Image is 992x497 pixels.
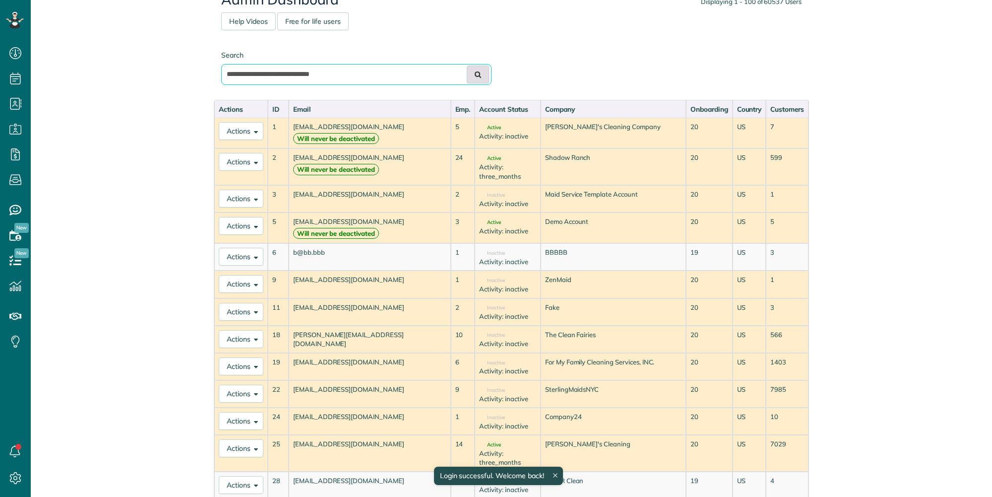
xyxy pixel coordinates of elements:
[277,12,349,30] a: Free for life users
[268,326,289,353] td: 18
[686,326,733,353] td: 20
[541,408,686,435] td: Company24
[219,153,263,171] button: Actions
[479,394,536,404] div: Activity: inactive
[451,380,475,408] td: 9
[219,122,263,140] button: Actions
[479,278,505,283] span: Inactive
[293,164,379,175] strong: Will never be deactivated
[766,408,808,435] td: 10
[690,104,728,114] div: Onboarding
[686,353,733,380] td: 20
[293,228,379,239] strong: Will never be deactivated
[219,476,263,494] button: Actions
[451,298,475,326] td: 2
[451,213,475,243] td: 3
[479,360,505,365] span: Inactive
[737,104,762,114] div: Country
[479,339,536,349] div: Activity: inactive
[733,148,766,185] td: US
[451,408,475,435] td: 1
[479,485,536,495] div: Activity: inactive
[219,412,263,430] button: Actions
[686,185,733,213] td: 20
[221,50,492,60] label: Search
[766,380,808,408] td: 7985
[479,333,505,338] span: Inactive
[293,104,446,114] div: Email
[541,118,686,148] td: [PERSON_NAME]'s Cleaning Company
[733,298,766,326] td: US
[541,185,686,213] td: Maid Service Template Account
[733,185,766,213] td: US
[219,104,263,114] div: Actions
[451,118,475,148] td: 5
[268,435,289,472] td: 25
[686,380,733,408] td: 20
[686,408,733,435] td: 20
[541,435,686,472] td: [PERSON_NAME]'s Cleaning
[268,380,289,408] td: 22
[434,467,562,485] div: Login successful. Welcome back!
[219,275,263,293] button: Actions
[268,298,289,326] td: 11
[479,312,536,321] div: Activity: inactive
[686,271,733,298] td: 20
[451,435,475,472] td: 14
[770,104,804,114] div: Customers
[541,326,686,353] td: The Clean Fairies
[479,226,536,236] div: Activity: inactive
[479,422,536,431] div: Activity: inactive
[766,435,808,472] td: 7029
[733,380,766,408] td: US
[268,408,289,435] td: 24
[14,223,29,233] span: New
[289,435,451,472] td: [EMAIL_ADDRESS][DOMAIN_NAME]
[451,185,475,213] td: 2
[541,243,686,271] td: BBBBB
[766,326,808,353] td: 566
[268,243,289,271] td: 6
[219,330,263,348] button: Actions
[479,162,536,181] div: Activity: three_months
[289,243,451,271] td: b@bb.bbb
[733,435,766,472] td: US
[451,326,475,353] td: 10
[219,217,263,235] button: Actions
[219,303,263,321] button: Actions
[541,353,686,380] td: For My Family Cleaning Services, INC.
[221,12,276,30] a: Help Videos
[293,133,379,144] strong: Will never be deactivated
[733,243,766,271] td: US
[479,132,536,141] div: Activity: inactive
[219,385,263,403] button: Actions
[479,251,505,256] span: Inactive
[219,248,263,266] button: Actions
[479,366,536,376] div: Activity: inactive
[451,271,475,298] td: 1
[479,388,505,393] span: Inactive
[541,148,686,185] td: Shadow Ranch
[766,148,808,185] td: 599
[541,298,686,326] td: Fake
[733,408,766,435] td: US
[289,353,451,380] td: [EMAIL_ADDRESS][DOMAIN_NAME]
[766,353,808,380] td: 1403
[686,213,733,243] td: 20
[766,271,808,298] td: 1
[479,193,505,198] span: Inactive
[219,439,263,457] button: Actions
[289,408,451,435] td: [EMAIL_ADDRESS][DOMAIN_NAME]
[289,298,451,326] td: [EMAIL_ADDRESS][DOMAIN_NAME]
[268,213,289,243] td: 5
[455,104,471,114] div: Emp.
[733,118,766,148] td: US
[268,118,289,148] td: 1
[766,298,808,326] td: 3
[733,353,766,380] td: US
[766,243,808,271] td: 3
[479,284,536,294] div: Activity: inactive
[14,248,29,258] span: New
[479,449,536,467] div: Activity: three_months
[766,185,808,213] td: 1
